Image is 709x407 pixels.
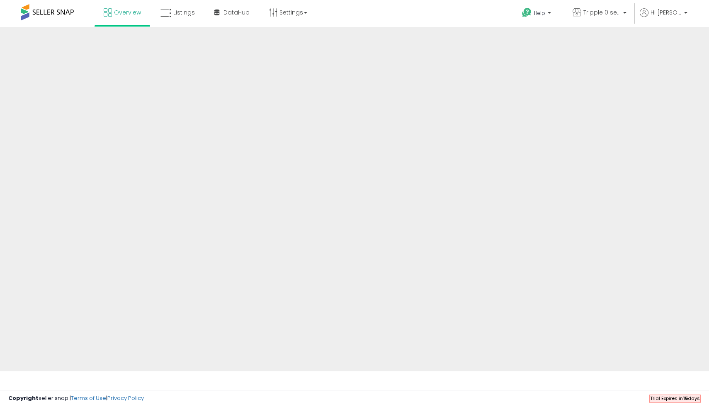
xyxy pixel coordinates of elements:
[534,10,545,17] span: Help
[223,8,250,17] span: DataHub
[640,8,687,27] a: Hi [PERSON_NAME]
[515,1,559,27] a: Help
[522,7,532,18] i: Get Help
[114,8,141,17] span: Overview
[651,8,682,17] span: Hi [PERSON_NAME]
[173,8,195,17] span: Listings
[583,8,621,17] span: Tripple 0 seller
